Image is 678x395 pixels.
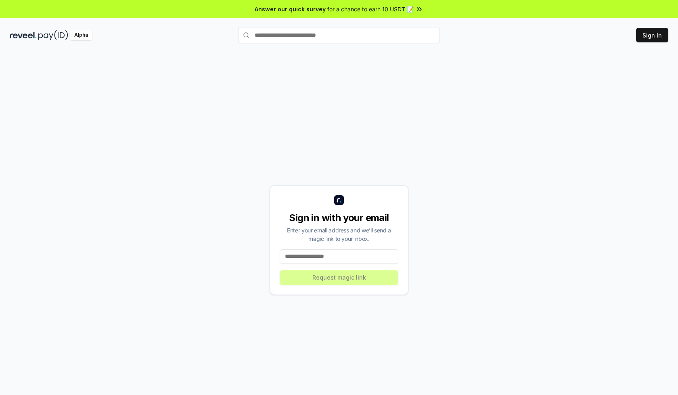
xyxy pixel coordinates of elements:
[636,28,668,42] button: Sign In
[280,226,398,243] div: Enter your email address and we’ll send a magic link to your inbox.
[38,30,68,40] img: pay_id
[255,5,326,13] span: Answer our quick survey
[10,30,37,40] img: reveel_dark
[334,195,344,205] img: logo_small
[280,211,398,224] div: Sign in with your email
[327,5,414,13] span: for a chance to earn 10 USDT 📝
[70,30,92,40] div: Alpha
